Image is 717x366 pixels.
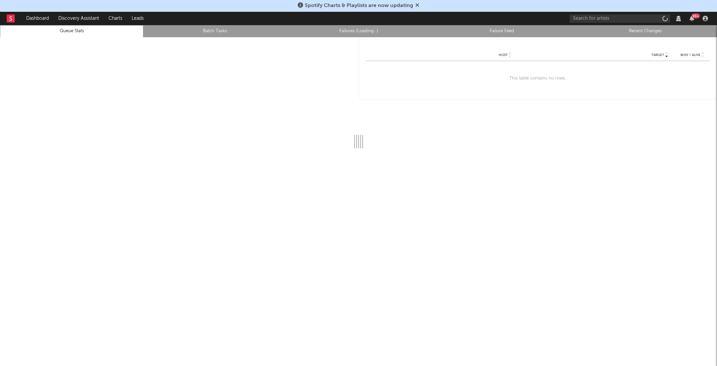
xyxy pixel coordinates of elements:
[4,27,140,35] a: Queue Stats
[651,53,664,57] span: Target
[434,27,570,35] a: Failure Feed
[290,27,426,35] a: Failures (Loading...)
[104,12,127,25] a: Charts
[305,3,413,8] span: Spotify Charts & Playlists are now updating
[54,12,104,25] a: Discovery Assistant
[680,53,701,57] span: Busy / Alive
[577,27,713,35] a: Recent Changes
[690,16,694,21] button: 99+
[499,53,508,57] span: Host
[127,12,148,25] a: Leads
[147,27,283,35] a: Batch Tasks
[692,13,700,18] div: 99 +
[366,61,710,96] div: This table contains no rows.
[570,14,670,23] input: Search for artists
[415,3,419,8] span: Dismiss
[21,12,54,25] a: Dashboard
